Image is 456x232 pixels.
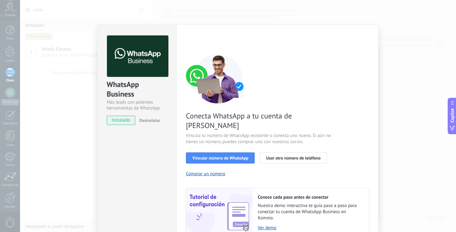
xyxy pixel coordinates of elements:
[192,156,248,160] span: Vincular número de WhatsApp
[186,111,333,130] span: Conecta WhatsApp a tu cuenta de [PERSON_NAME]
[258,225,363,231] a: Ver demo
[258,194,363,200] h2: Conoce cada paso antes de conectar
[260,152,327,164] button: Usar otro número de teléfono
[107,35,168,77] img: logo_main.png
[139,118,160,123] span: Desinstalar
[107,99,167,111] div: Más leads con potentes herramientas de WhatsApp
[449,109,455,123] span: Copilot
[107,116,135,125] span: instalado
[258,203,363,221] span: Nuestra demo interactiva te guía paso a paso para conectar tu cuenta de WhatsApp Business en Kommo.
[107,80,167,99] div: WhatsApp Business
[186,171,225,177] button: Comprar un número
[266,156,320,160] span: Usar otro número de teléfono
[186,54,251,103] img: connect number
[186,133,333,145] span: Vincula tu número de WhatsApp existente o conecta uno nuevo. Si aún no tienes un número, puedes c...
[186,152,255,164] button: Vincular número de WhatsApp
[137,116,160,125] button: Desinstalar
